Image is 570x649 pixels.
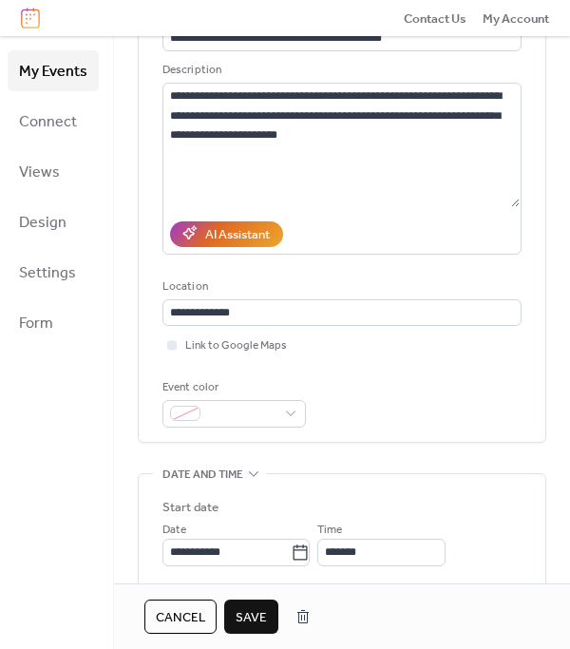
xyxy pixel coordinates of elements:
a: My Account [483,9,549,28]
div: Start date [162,498,218,517]
a: Design [8,201,99,242]
span: Form [19,309,53,338]
div: Description [162,61,518,80]
button: Cancel [144,600,217,634]
a: Connect [8,101,99,142]
a: My Events [8,50,99,91]
button: AI Assistant [170,221,283,246]
span: My Account [483,10,549,29]
span: Views [19,158,60,187]
span: Link to Google Maps [185,336,287,355]
span: Design [19,208,66,238]
span: Cancel [156,608,205,627]
img: logo [21,8,40,29]
a: Views [8,151,99,192]
span: My Events [19,57,87,86]
a: Form [8,302,99,343]
a: Contact Us [404,9,466,28]
span: Time [317,521,342,540]
span: Save [236,608,267,627]
span: Date [162,521,186,540]
span: Settings [19,258,76,288]
button: Save [224,600,278,634]
span: Connect [19,107,77,137]
div: AI Assistant [205,225,270,244]
div: Location [162,277,518,296]
a: Settings [8,252,99,293]
span: Date and time [162,465,243,484]
div: Event color [162,378,302,397]
span: Contact Us [404,10,466,29]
